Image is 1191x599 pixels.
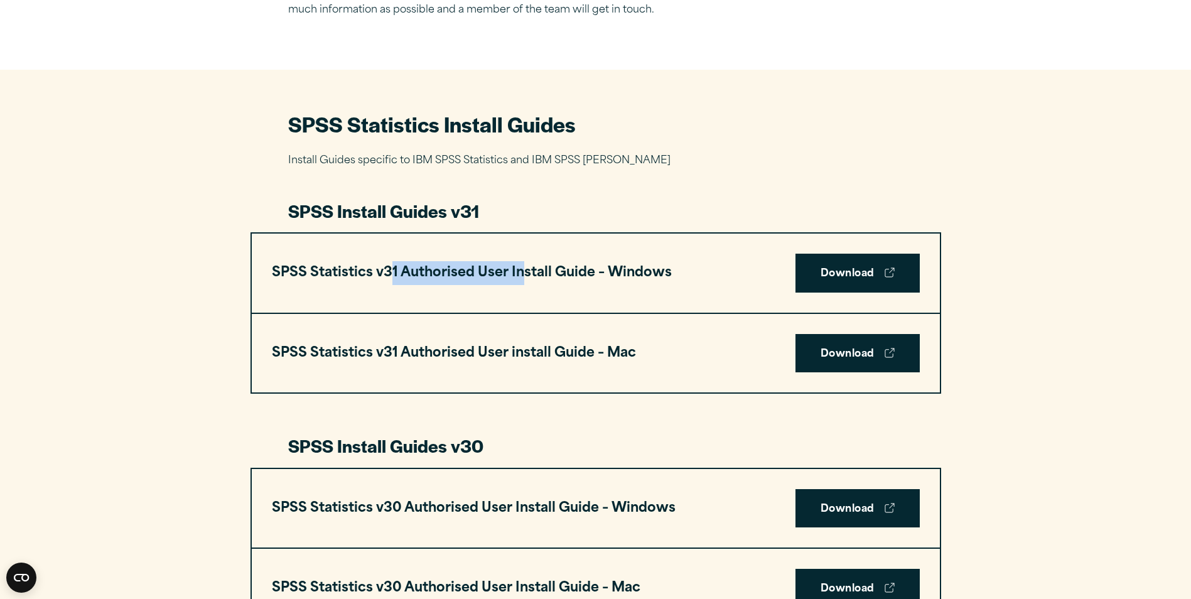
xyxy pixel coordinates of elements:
h3: SPSS Install Guides v31 [288,199,903,223]
h3: SPSS Statistics v31 Authorised User Install Guide – Windows [272,261,672,285]
p: Install Guides specific to IBM SPSS Statistics and IBM SPSS [PERSON_NAME] [288,152,903,170]
a: Download [795,334,920,373]
button: Open CMP widget [6,563,36,593]
h3: SPSS Statistics v30 Authorised User Install Guide – Windows [272,497,676,521]
a: Download [795,254,920,293]
h2: SPSS Statistics Install Guides [288,110,903,138]
a: Download [795,489,920,528]
h3: SPSS Statistics v31 Authorised User install Guide – Mac [272,342,636,365]
h3: SPSS Install Guides v30 [288,434,903,458]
